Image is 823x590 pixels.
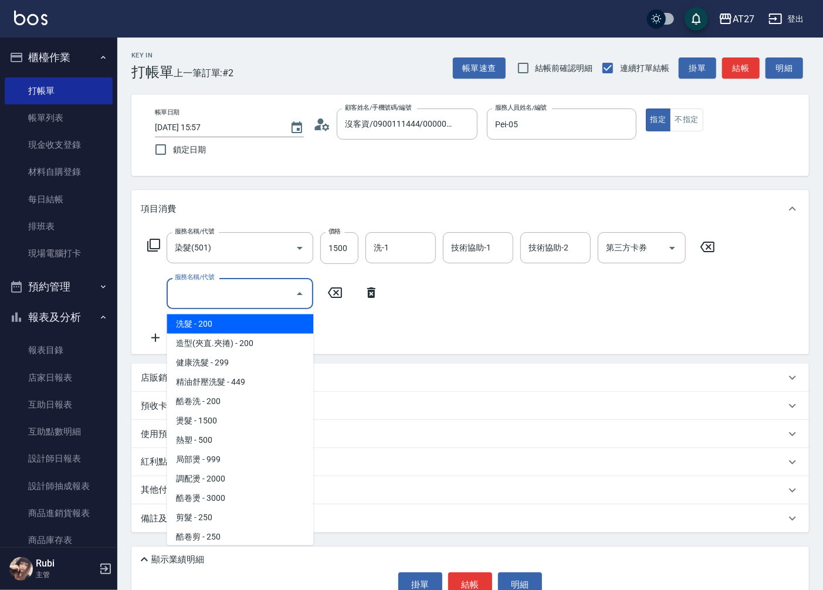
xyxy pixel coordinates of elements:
[167,527,313,547] span: 酷卷剪 - 250
[5,42,113,73] button: 櫃檯作業
[167,372,313,392] span: 精油舒壓洗髮 - 449
[5,77,113,104] a: 打帳單
[5,364,113,391] a: 店家日報表
[764,8,809,30] button: 登出
[141,484,249,497] p: 其他付款方式
[663,239,682,257] button: Open
[131,364,809,392] div: 店販銷售
[131,420,809,448] div: 使用預收卡
[141,456,263,469] p: 紅利點數
[328,227,341,236] label: 價格
[151,554,204,566] p: 顯示業績明細
[733,12,754,26] div: AT27
[5,500,113,527] a: 商品進銷貨報表
[167,469,313,489] span: 調配燙 - 2000
[141,203,176,215] p: 項目消費
[620,62,669,74] span: 連續打單結帳
[36,558,96,569] h5: Rubi
[167,392,313,411] span: 酷卷洗 - 200
[155,118,278,137] input: YYYY/MM/DD hh:mm
[453,57,506,79] button: 帳單速查
[679,57,716,79] button: 掛單
[290,239,309,257] button: Open
[5,213,113,240] a: 排班表
[685,7,708,30] button: save
[173,144,206,156] span: 鎖定日期
[5,131,113,158] a: 現金收支登錄
[131,52,174,59] h2: Key In
[167,314,313,334] span: 洗髮 - 200
[5,418,113,445] a: 互助點數明細
[5,445,113,472] a: 設計師日報表
[5,527,113,554] a: 商品庫存表
[646,108,671,131] button: 指定
[131,504,809,533] div: 備註及來源
[345,103,412,112] label: 顧客姓名/手機號碼/編號
[5,391,113,418] a: 互助日報表
[174,66,234,80] span: 上一筆訂單:#2
[167,450,313,469] span: 局部燙 - 999
[670,108,703,131] button: 不指定
[5,240,113,267] a: 現場電腦打卡
[167,508,313,527] span: 剪髮 - 250
[175,227,214,236] label: 服務名稱/代號
[5,186,113,213] a: 每日結帳
[14,11,48,25] img: Logo
[722,57,760,79] button: 結帳
[141,400,185,412] p: 預收卡販賣
[167,489,313,508] span: 酷卷燙 - 3000
[131,392,809,420] div: 預收卡販賣
[175,273,214,282] label: 服務名稱/代號
[5,302,113,333] button: 報表及分析
[5,272,113,302] button: 預約管理
[714,7,759,31] button: AT27
[131,476,809,504] div: 其他付款方式入金可用餘額: 0
[141,428,185,440] p: 使用預收卡
[167,334,313,353] span: 造型(夾直.夾捲) - 200
[167,430,313,450] span: 熱塑 - 500
[5,158,113,185] a: 材料自購登錄
[283,114,311,142] button: Choose date, selected date is 2025-08-18
[9,557,33,581] img: Person
[167,353,313,372] span: 健康洗髮 - 299
[5,104,113,131] a: 帳單列表
[131,64,174,80] h3: 打帳單
[131,190,809,228] div: 項目消費
[141,372,176,384] p: 店販銷售
[131,448,809,476] div: 紅利點數剩餘點數: 101000換算比率: 1
[290,284,309,303] button: Close
[495,103,547,112] label: 服務人員姓名/編號
[766,57,803,79] button: 明細
[36,569,96,580] p: 主管
[167,411,313,430] span: 燙髮 - 1500
[155,108,179,117] label: 帳單日期
[5,337,113,364] a: 報表目錄
[5,473,113,500] a: 設計師抽成報表
[536,62,593,74] span: 結帳前確認明細
[141,513,185,525] p: 備註及來源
